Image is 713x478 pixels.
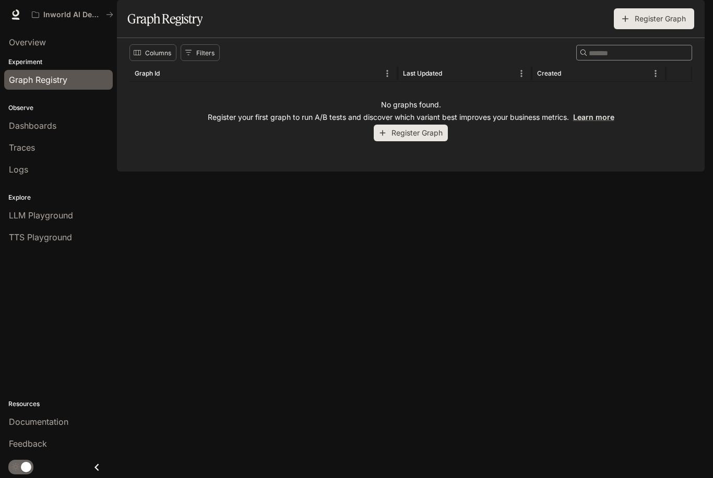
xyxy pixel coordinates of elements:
[562,66,578,81] button: Sort
[379,66,395,81] button: Menu
[576,45,692,60] div: Search
[127,8,203,29] h1: Graph Registry
[27,4,118,25] button: All workspaces
[573,113,614,121] a: Learn more
[614,8,694,29] button: Register Graph
[208,112,614,122] p: Register your first graph to run A/B tests and discover which variant best improves your business...
[381,100,441,110] p: No graphs found.
[403,69,442,77] div: Last Updated
[514,66,529,81] button: Menu
[537,69,561,77] div: Created
[374,125,448,142] button: Register Graph
[181,44,220,61] button: Show filters
[43,10,102,19] p: Inworld AI Demos
[648,66,663,81] button: Menu
[443,66,459,81] button: Sort
[129,44,176,61] button: Select columns
[135,69,160,77] div: Graph Id
[161,66,176,81] button: Sort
